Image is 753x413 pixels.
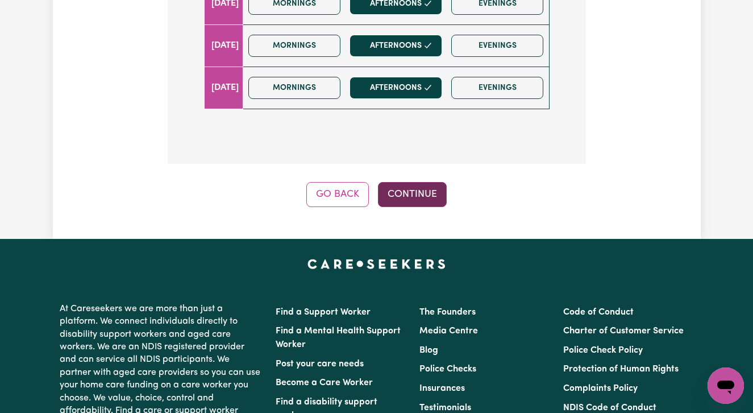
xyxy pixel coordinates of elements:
[419,308,476,317] a: The Founders
[451,77,544,99] button: Evenings
[419,403,471,412] a: Testimonials
[307,259,446,269] a: Careseekers home page
[419,384,465,393] a: Insurances
[419,346,438,355] a: Blog
[276,308,371,317] a: Find a Support Worker
[204,67,243,109] td: [DATE]
[350,35,442,57] button: Afternoons
[248,77,341,99] button: Mornings
[204,24,243,67] td: [DATE]
[350,77,442,99] button: Afternoons
[563,403,656,412] a: NDIS Code of Conduct
[276,360,364,369] a: Post your care needs
[563,308,634,317] a: Code of Conduct
[563,384,638,393] a: Complaints Policy
[306,182,369,207] button: Go Back
[276,327,401,349] a: Find a Mental Health Support Worker
[378,182,447,207] button: Continue
[451,35,544,57] button: Evenings
[419,365,476,374] a: Police Checks
[276,378,373,387] a: Become a Care Worker
[248,35,341,57] button: Mornings
[708,367,744,404] iframe: Button to launch messaging window
[563,365,679,374] a: Protection of Human Rights
[563,327,684,336] a: Charter of Customer Service
[419,327,478,336] a: Media Centre
[563,346,643,355] a: Police Check Policy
